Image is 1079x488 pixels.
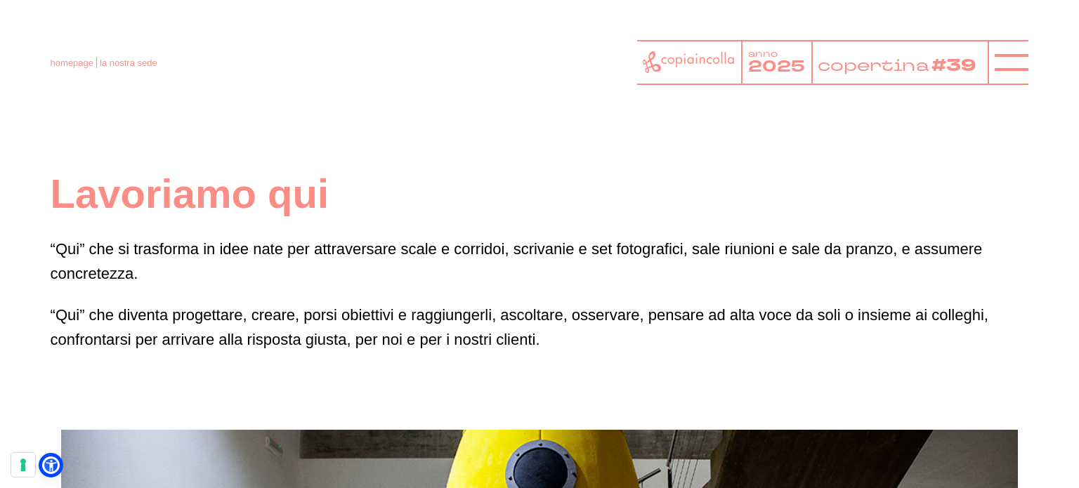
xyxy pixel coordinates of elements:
[100,58,157,68] span: la nostra sede
[51,303,1029,352] p: “Qui” che diventa progettare, creare, porsi obiettivi e raggiungerli, ascoltare, osservare, pensa...
[42,456,60,474] a: Open Accessibility Menu
[11,453,35,477] button: Le tue preferenze relative al consenso per le tecnologie di tracciamento
[748,48,778,60] tspan: anno
[51,169,1029,220] h1: Lavoriamo qui
[936,53,982,78] tspan: #39
[51,58,93,68] a: homepage
[818,53,933,76] tspan: copertina
[51,237,1029,286] p: “Qui” che si trasforma in idee nate per attraversare scale e corridoi, scrivanie e set fotografic...
[748,56,805,78] tspan: 2025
